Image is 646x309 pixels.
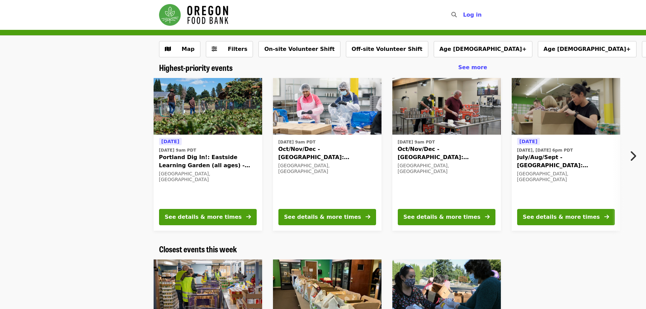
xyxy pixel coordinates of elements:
[629,150,636,162] i: chevron-right icon
[206,41,253,57] button: Filters (0 selected)
[278,209,376,225] button: See details & more times
[404,213,481,221] div: See details & more times
[461,7,466,23] input: Search
[458,64,487,71] span: See more
[463,12,482,18] span: Log in
[624,147,646,166] button: Next item
[366,214,370,220] i: arrow-right icon
[159,209,257,225] button: See details & more times
[457,8,487,22] button: Log in
[284,213,361,221] div: See details & more times
[517,209,615,225] button: See details & more times
[398,139,435,145] time: [DATE] 9am PDT
[273,78,381,135] img: Oct/Nov/Dec - Beaverton: Repack/Sort (age 10+) organized by Oregon Food Bank
[604,214,609,220] i: arrow-right icon
[159,171,257,182] div: [GEOGRAPHIC_DATA], [GEOGRAPHIC_DATA]
[258,41,340,57] button: On-site Volunteer Shift
[451,12,457,18] i: search icon
[392,78,501,231] a: See details for "Oct/Nov/Dec - Portland: Repack/Sort (age 16+)"
[159,41,200,57] button: Show map view
[159,153,257,170] span: Portland Dig In!: Eastside Learning Garden (all ages) - Aug/Sept/Oct
[517,171,615,182] div: [GEOGRAPHIC_DATA], [GEOGRAPHIC_DATA]
[159,147,196,153] time: [DATE] 9am PDT
[520,139,537,144] span: [DATE]
[159,4,228,26] img: Oregon Food Bank - Home
[161,139,179,144] span: [DATE]
[512,78,620,231] a: See details for "July/Aug/Sept - Portland: Repack/Sort (age 8+)"
[159,63,233,73] a: Highest-priority events
[485,214,490,220] i: arrow-right icon
[165,213,242,221] div: See details & more times
[346,41,428,57] button: Off-site Volunteer Shift
[182,46,195,52] span: Map
[398,209,495,225] button: See details & more times
[154,78,262,135] img: Portland Dig In!: Eastside Learning Garden (all ages) - Aug/Sept/Oct organized by Oregon Food Bank
[434,41,532,57] button: Age [DEMOGRAPHIC_DATA]+
[458,63,487,72] a: See more
[159,61,233,73] span: Highest-priority events
[159,244,237,254] a: Closest events this week
[228,46,248,52] span: Filters
[278,145,376,161] span: Oct/Nov/Dec - [GEOGRAPHIC_DATA]: Repack/Sort (age [DEMOGRAPHIC_DATA]+)
[212,46,217,52] i: sliders-h icon
[517,153,615,170] span: July/Aug/Sept - [GEOGRAPHIC_DATA]: Repack/Sort (age [DEMOGRAPHIC_DATA]+)
[392,78,501,135] img: Oct/Nov/Dec - Portland: Repack/Sort (age 16+) organized by Oregon Food Bank
[523,213,600,221] div: See details & more times
[154,78,262,231] a: See details for "Portland Dig In!: Eastside Learning Garden (all ages) - Aug/Sept/Oct"
[165,46,171,52] i: map icon
[159,243,237,255] span: Closest events this week
[278,139,316,145] time: [DATE] 9am PDT
[154,63,493,73] div: Highest-priority events
[154,244,493,254] div: Closest events this week
[278,163,376,174] div: [GEOGRAPHIC_DATA], [GEOGRAPHIC_DATA]
[538,41,637,57] button: Age [DEMOGRAPHIC_DATA]+
[398,163,495,174] div: [GEOGRAPHIC_DATA], [GEOGRAPHIC_DATA]
[398,145,495,161] span: Oct/Nov/Dec - [GEOGRAPHIC_DATA]: Repack/Sort (age [DEMOGRAPHIC_DATA]+)
[246,214,251,220] i: arrow-right icon
[512,78,620,135] img: July/Aug/Sept - Portland: Repack/Sort (age 8+) organized by Oregon Food Bank
[273,78,381,231] a: See details for "Oct/Nov/Dec - Beaverton: Repack/Sort (age 10+)"
[517,147,573,153] time: [DATE], [DATE] 6pm PDT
